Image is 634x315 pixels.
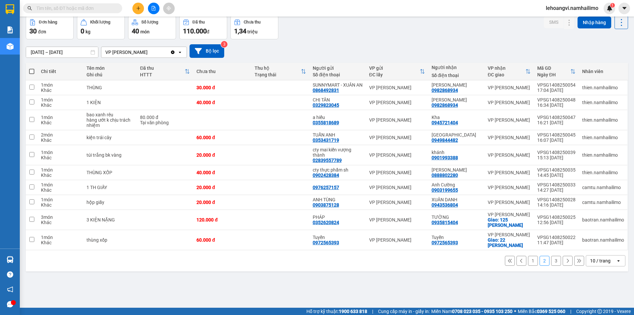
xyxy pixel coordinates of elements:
[432,235,481,240] div: Tuyền
[537,150,576,155] div: VPSG1408250039
[544,16,564,28] button: SMS
[313,97,363,102] div: CHỊ TÂN
[621,5,627,11] span: caret-down
[432,138,458,143] div: 0949844482
[141,20,158,24] div: Số lượng
[87,170,133,175] div: THÙNG XỐP
[537,220,576,225] div: 12:56 [DATE]
[537,182,576,187] div: VPSG1408250033
[7,26,14,33] img: solution-icon
[537,82,576,88] div: VPSG1408250054
[432,102,458,108] div: 0982868934
[582,152,624,158] div: thien.namhailimo
[432,202,458,208] div: 0943536804
[537,155,576,160] div: 15:13 [DATE]
[196,217,248,222] div: 120.000 đ
[537,72,570,77] div: Ngày ĐH
[7,256,14,263] img: warehouse-icon
[537,187,576,193] div: 14:27 [DATE]
[582,170,624,175] div: thien.namhailimo
[244,20,261,24] div: Chưa thu
[431,308,512,315] span: Miền Nam
[251,63,309,80] th: Toggle SortBy
[41,69,80,74] div: Chi tiết
[41,202,80,208] div: Khác
[77,16,125,39] button: Khối lượng0kg
[128,16,176,39] button: Số lượng40món
[177,50,183,55] svg: open
[582,85,624,90] div: thien.namhailimo
[537,88,576,93] div: 17:04 [DATE]
[196,185,248,190] div: 20.000 đ
[313,240,339,245] div: 0972565393
[540,256,549,266] button: 2
[41,132,80,138] div: 2 món
[38,29,46,34] span: đơn
[313,115,363,120] div: a hiếu
[140,65,185,71] div: Đã thu
[488,200,531,205] div: VP [PERSON_NAME]
[488,212,531,217] div: VP [PERSON_NAME]
[132,27,139,35] span: 40
[616,258,621,263] svg: open
[179,16,227,39] button: Đã thu110.000đ
[488,72,525,77] div: ĐC giao
[313,158,342,163] div: 02839557789
[87,65,133,71] div: Tên món
[41,197,80,202] div: 1 món
[41,102,80,108] div: Khác
[488,170,531,175] div: VP [PERSON_NAME]
[41,88,80,93] div: Khác
[369,185,425,190] div: VP [PERSON_NAME]
[41,182,80,187] div: 1 món
[313,72,363,77] div: Số điện thoại
[41,167,80,173] div: 1 món
[255,65,301,71] div: Thu hộ
[313,147,363,158] div: cty mai kiến vượng thành
[313,202,339,208] div: 0903875128
[432,132,481,138] div: THÁI HÒA
[488,237,531,248] div: Giao: 22 Nguyên Hồng
[255,72,301,77] div: Trạng thái
[183,27,207,35] span: 110.000
[432,187,458,193] div: 0903199655
[537,235,576,240] div: VPSG1408250022
[313,185,339,190] div: 0976257157
[41,120,80,125] div: Khác
[432,155,458,160] div: 0901993388
[193,20,205,24] div: Đã thu
[196,237,248,243] div: 60.000 đ
[432,220,458,225] div: 0935815404
[87,135,133,140] div: kiện trái cây
[190,44,224,58] button: Bộ lọc
[378,308,430,315] span: Cung cấp máy in - giấy in:
[537,97,576,102] div: VPSG1408250048
[313,138,339,143] div: 0353431719
[372,308,373,315] span: |
[313,215,363,220] div: PHÁP
[582,237,624,243] div: baotran.namhailimo
[432,182,481,187] div: Anh Cường
[196,100,248,105] div: 40.000 đ
[151,6,156,11] span: file-add
[582,135,624,140] div: thien.namhailimo
[537,240,576,245] div: 11:47 [DATE]
[196,170,248,175] div: 40.000 đ
[86,29,90,34] span: kg
[488,217,531,228] div: Giao: 125 Đặng Văn Lãnh
[582,69,624,74] div: Nhân viên
[36,5,114,12] input: Tìm tên, số ĐT hoặc mã đơn
[81,27,84,35] span: 0
[582,217,624,222] div: baotran.namhailimo
[369,117,425,123] div: VP [PERSON_NAME]
[432,73,481,78] div: Số điện thoại
[41,235,80,240] div: 1 món
[41,97,80,102] div: 1 món
[313,132,363,138] div: TUẤN ANH
[196,69,248,74] div: Chưa thu
[41,173,80,178] div: Khác
[41,187,80,193] div: Khác
[313,197,363,202] div: ANH TÙNG
[514,310,516,313] span: ⚪️
[148,3,159,14] button: file-add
